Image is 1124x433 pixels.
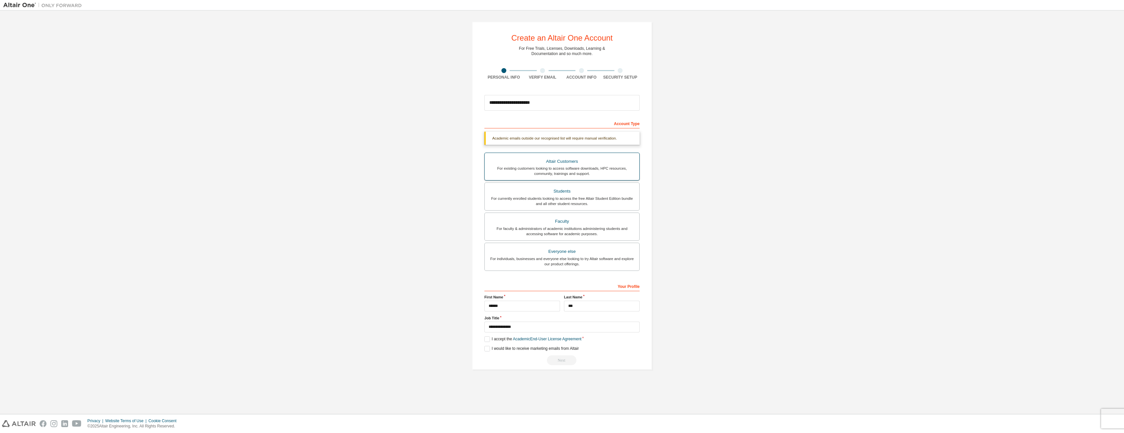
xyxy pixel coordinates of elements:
div: Verify Email [523,75,562,80]
div: Academic emails outside our recognised list will require manual verification. [484,132,640,145]
img: altair_logo.svg [2,420,36,427]
div: Altair Customers [489,157,635,166]
label: I would like to receive marketing emails from Altair [484,346,579,351]
a: Academic End-User License Agreement [513,337,581,341]
label: Last Name [564,294,640,300]
div: Your Profile [484,281,640,291]
div: For existing customers looking to access software downloads, HPC resources, community, trainings ... [489,166,635,176]
div: For currently enrolled students looking to access the free Altair Student Edition bundle and all ... [489,196,635,206]
label: First Name [484,294,560,300]
div: For faculty & administrators of academic institutions administering students and accessing softwa... [489,226,635,236]
div: Everyone else [489,247,635,256]
img: Altair One [3,2,85,9]
div: For individuals, businesses and everyone else looking to try Altair software and explore our prod... [489,256,635,267]
div: Cookie Consent [148,418,180,424]
img: facebook.svg [40,420,47,427]
div: Website Terms of Use [105,418,148,424]
img: youtube.svg [72,420,82,427]
img: instagram.svg [50,420,57,427]
div: Personal Info [484,75,523,80]
label: I accept the [484,336,581,342]
label: Job Title [484,315,640,321]
img: linkedin.svg [61,420,68,427]
div: Account Info [562,75,601,80]
div: Students [489,187,635,196]
div: For Free Trials, Licenses, Downloads, Learning & Documentation and so much more. [519,46,605,56]
div: Privacy [87,418,105,424]
div: Read and acccept EULA to continue [484,355,640,365]
div: Faculty [489,217,635,226]
div: Security Setup [601,75,640,80]
p: © 2025 Altair Engineering, Inc. All Rights Reserved. [87,424,180,429]
div: Create an Altair One Account [511,34,613,42]
div: Account Type [484,118,640,128]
